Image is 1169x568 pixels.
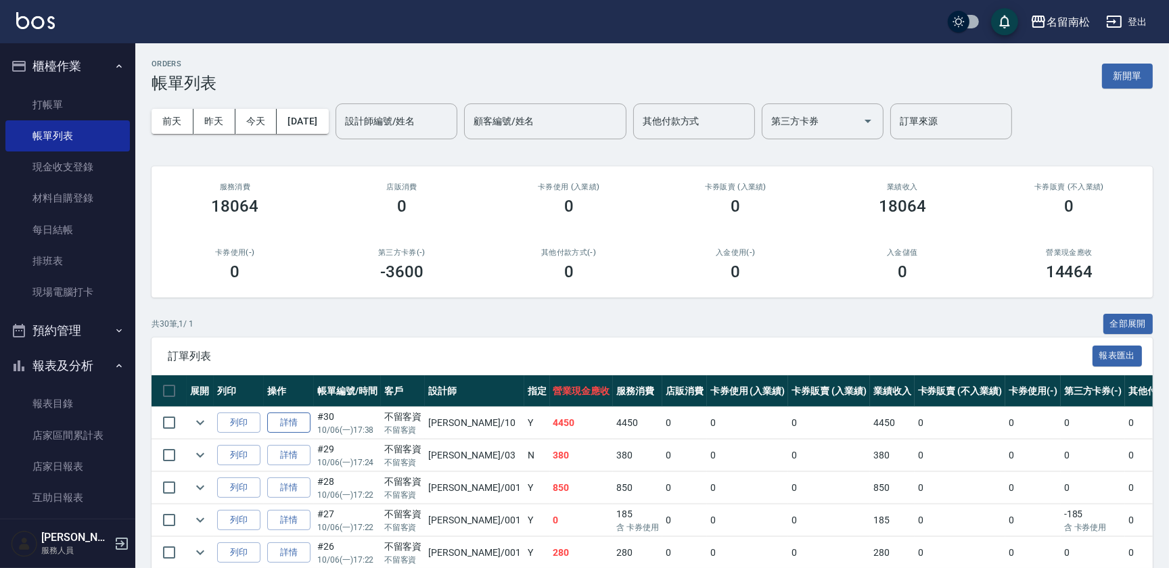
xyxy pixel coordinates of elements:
button: [DATE] [277,109,328,134]
td: 0 [662,504,707,536]
div: 不留客資 [384,507,422,521]
td: 850 [550,472,614,504]
h2: 卡券販賣 (不入業績) [1002,183,1137,191]
button: 列印 [217,477,260,498]
button: 列印 [217,542,260,563]
th: 店販消費 [662,375,707,407]
p: 10/06 (一) 17:24 [317,456,377,469]
td: #27 [314,504,381,536]
a: 每日結帳 [5,214,130,245]
a: 詳情 [267,510,311,531]
td: Y [524,472,550,504]
a: 報表匯出 [1093,349,1143,362]
h3: 0 [230,262,239,281]
p: 不留客資 [384,489,422,501]
h2: 卡券使用(-) [168,248,302,257]
a: 詳情 [267,412,311,433]
button: 櫃檯作業 [5,49,130,84]
button: 今天 [235,109,277,134]
td: 0 [662,440,707,471]
td: Y [524,407,550,439]
td: 0 [1061,440,1126,471]
button: 昨天 [193,109,235,134]
h3: 14464 [1046,262,1093,281]
td: 0 [707,440,789,471]
td: #30 [314,407,381,439]
h2: 卡券使用 (入業績) [501,183,636,191]
td: #28 [314,472,381,504]
td: 0 [788,440,870,471]
td: 185 [870,504,915,536]
p: 10/06 (一) 17:22 [317,489,377,501]
button: 報表匯出 [1093,346,1143,366]
h2: 業績收入 [835,183,970,191]
th: 第三方卡券(-) [1061,375,1126,407]
div: 名留南松 [1047,14,1090,30]
a: 詳情 [267,445,311,466]
button: 預約管理 [5,313,130,348]
a: 打帳單 [5,89,130,120]
td: 0 [662,472,707,504]
td: 380 [870,440,915,471]
td: 0 [788,504,870,536]
button: expand row [190,542,210,563]
div: 不留客資 [384,540,422,554]
td: 0 [1005,504,1061,536]
th: 服務消費 [613,375,662,407]
p: 不留客資 [384,554,422,566]
h2: 入金儲值 [835,248,970,257]
h3: 0 [898,262,907,281]
h3: 18064 [211,197,258,216]
td: 4450 [613,407,662,439]
th: 操作 [264,375,314,407]
th: 列印 [214,375,264,407]
p: 不留客資 [384,424,422,436]
p: 不留客資 [384,456,422,469]
td: 0 [707,472,789,504]
h2: 店販消費 [335,183,469,191]
button: 全部展開 [1103,314,1153,335]
button: 列印 [217,510,260,531]
a: 店家日報表 [5,451,130,482]
td: 4450 [870,407,915,439]
a: 互助日報表 [5,482,130,513]
td: N [524,440,550,471]
td: 0 [1061,407,1126,439]
a: 帳單列表 [5,120,130,151]
th: 指定 [524,375,550,407]
a: 詳情 [267,542,311,563]
h2: 營業現金應收 [1002,248,1137,257]
td: [PERSON_NAME] /001 [425,504,524,536]
p: 10/06 (一) 17:22 [317,521,377,534]
h2: 第三方卡券(-) [335,248,469,257]
p: 10/06 (一) 17:38 [317,424,377,436]
td: [PERSON_NAME] /001 [425,472,524,504]
td: 0 [915,407,1005,439]
a: 報表目錄 [5,388,130,419]
button: 登出 [1101,9,1153,34]
td: 0 [915,472,1005,504]
button: 報表及分析 [5,348,130,383]
td: 0 [915,504,1005,536]
div: 不留客資 [384,442,422,456]
td: 185 [613,504,662,536]
button: 新開單 [1102,64,1153,89]
td: [PERSON_NAME] /03 [425,440,524,471]
button: Open [857,110,879,132]
span: 訂單列表 [168,350,1093,363]
button: 名留南松 [1025,8,1095,36]
h3: 0 [564,262,574,281]
td: 0 [1005,472,1061,504]
button: 前天 [152,109,193,134]
td: 0 [788,407,870,439]
a: 新開單 [1102,69,1153,82]
a: 現場電腦打卡 [5,277,130,308]
th: 卡券使用 (入業績) [707,375,789,407]
td: 380 [613,440,662,471]
p: 共 30 筆, 1 / 1 [152,318,193,330]
p: 服務人員 [41,544,110,557]
div: 不留客資 [384,475,422,489]
td: 0 [707,407,789,439]
td: -185 [1061,504,1126,536]
td: 0 [707,504,789,536]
